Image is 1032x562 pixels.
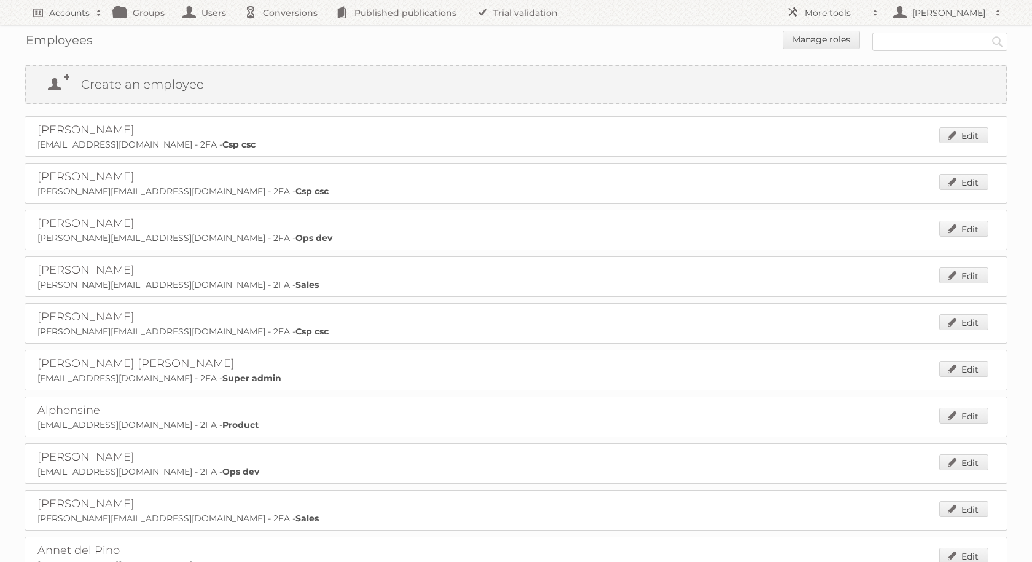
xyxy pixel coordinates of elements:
[37,513,995,524] p: [PERSON_NAME][EMAIL_ADDRESS][DOMAIN_NAME] - 2FA -
[939,314,988,330] a: Edit
[222,419,259,430] strong: Product
[37,357,235,370] a: [PERSON_NAME] [PERSON_NAME]
[37,326,995,337] p: [PERSON_NAME][EMAIL_ADDRESS][DOMAIN_NAME] - 2FA -
[939,127,988,143] a: Edit
[37,544,120,557] a: Annet del Pino
[37,186,995,197] p: [PERSON_NAME][EMAIL_ADDRESS][DOMAIN_NAME] - 2FA -
[37,139,995,150] p: [EMAIL_ADDRESS][DOMAIN_NAME] - 2FA -
[37,232,995,243] p: [PERSON_NAME][EMAIL_ADDRESS][DOMAIN_NAME] - 2FA -
[783,31,860,49] a: Manage roles
[37,403,100,417] a: Alphonsine
[222,466,259,477] strong: Ops dev
[939,361,988,377] a: Edit
[37,373,995,384] p: [EMAIL_ADDRESS][DOMAIN_NAME] - 2FA -
[37,466,995,477] p: [EMAIL_ADDRESS][DOMAIN_NAME] - 2FA -
[37,123,135,137] a: [PERSON_NAME]
[295,232,332,243] strong: Ops dev
[49,7,90,19] h2: Accounts
[805,7,866,19] h2: More tools
[295,326,329,337] strong: Csp csc
[939,501,988,517] a: Edit
[222,139,256,150] strong: Csp csc
[222,373,281,384] strong: Super admin
[26,66,1006,103] a: Create an employee
[295,279,319,290] strong: Sales
[37,279,995,290] p: [PERSON_NAME][EMAIL_ADDRESS][DOMAIN_NAME] - 2FA -
[37,263,135,277] a: [PERSON_NAME]
[988,33,1007,51] input: Search
[37,419,995,430] p: [EMAIL_ADDRESS][DOMAIN_NAME] - 2FA -
[939,221,988,237] a: Edit
[37,216,135,230] a: [PERSON_NAME]
[295,513,319,524] strong: Sales
[37,310,135,323] a: [PERSON_NAME]
[939,454,988,470] a: Edit
[37,497,135,510] a: [PERSON_NAME]
[939,267,988,283] a: Edit
[909,7,989,19] h2: [PERSON_NAME]
[37,450,135,464] a: [PERSON_NAME]
[37,170,135,183] a: [PERSON_NAME]
[939,408,988,424] a: Edit
[939,174,988,190] a: Edit
[295,186,329,197] strong: Csp csc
